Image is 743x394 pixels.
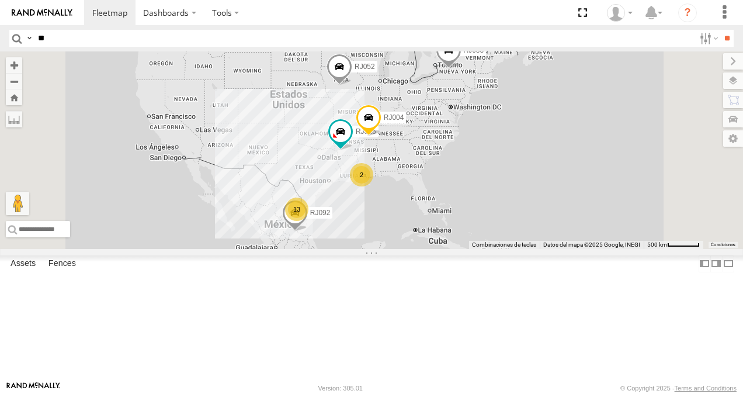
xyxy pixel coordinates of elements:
[5,255,41,272] label: Assets
[285,198,308,221] div: 13
[647,241,667,248] span: 500 km
[12,9,72,17] img: rand-logo.svg
[711,243,735,247] a: Condiciones
[25,30,34,47] label: Search Query
[699,255,710,272] label: Dock Summary Table to the Left
[6,192,29,215] button: Arrastra el hombrecito naranja al mapa para abrir Street View
[723,255,734,272] label: Hide Summary Table
[603,4,637,22] div: XPD GLOBAL
[350,163,373,186] div: 2
[678,4,697,22] i: ?
[695,30,720,47] label: Search Filter Options
[43,255,82,272] label: Fences
[543,241,640,248] span: Datos del mapa ©2025 Google, INEGI
[384,113,404,122] span: RJ004
[310,209,331,217] span: RJ092
[6,57,22,73] button: Zoom in
[6,73,22,89] button: Zoom out
[620,385,737,392] div: © Copyright 2025 -
[318,385,363,392] div: Version: 305.01
[675,385,737,392] a: Terms and Conditions
[644,241,703,249] button: Escala del mapa: 500 km por 52 píxeles
[6,89,22,105] button: Zoom Home
[472,241,536,249] button: Combinaciones de teclas
[710,255,722,272] label: Dock Summary Table to the Right
[6,111,22,127] label: Measure
[6,382,60,394] a: Visit our Website
[355,63,375,71] span: RJ052
[723,130,743,147] label: Map Settings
